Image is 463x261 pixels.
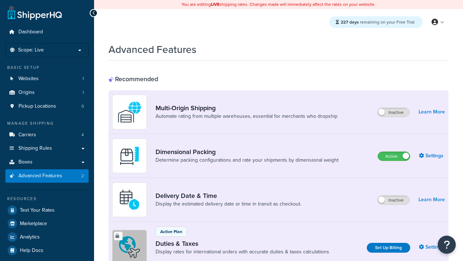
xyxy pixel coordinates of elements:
a: Delivery Date & Time [156,192,301,200]
label: Active [378,152,410,161]
a: Analytics [5,231,89,244]
a: Pickup Locations0 [5,100,89,113]
div: Basic Setup [5,65,89,71]
a: Boxes [5,156,89,169]
h1: Advanced Features [109,42,196,57]
a: Automate rating from multiple warehouses, essential for merchants who dropship [156,113,337,120]
span: Scope: Live [18,47,44,53]
li: Advanced Features [5,169,89,183]
span: Websites [18,76,39,82]
strong: 227 days [341,19,359,25]
a: Settings [419,242,445,252]
a: Display the estimated delivery date or time in transit as checkout. [156,200,301,208]
label: Inactive [378,108,409,117]
span: Help Docs [20,248,43,254]
span: 2 [81,173,84,179]
li: Pickup Locations [5,100,89,113]
p: Active Plan [160,228,182,235]
span: 1 [82,76,84,82]
a: Carriers4 [5,128,89,142]
span: remaining on your Free Trial [341,19,415,25]
span: Boxes [18,159,33,165]
span: 4 [81,132,84,138]
a: Dimensional Packing [156,148,339,156]
span: Pickup Locations [18,103,56,109]
img: DTVBYsAAAAAASUVORK5CYII= [117,143,142,169]
span: 1 [82,90,84,96]
a: Shipping Rules [5,142,89,155]
div: Resources [5,196,89,202]
a: Display rates for international orders with accurate duties & taxes calculations [156,248,329,256]
img: gfkeb5ejjkALwAAAABJRU5ErkJggg== [117,187,142,212]
li: Carriers [5,128,89,142]
li: Origins [5,86,89,99]
div: Recommended [109,75,158,83]
button: Open Resource Center [438,236,456,254]
a: Marketplace [5,217,89,230]
span: Advanced Features [18,173,62,179]
a: Duties & Taxes [156,240,329,248]
a: Learn More [419,195,445,205]
span: 0 [81,103,84,109]
a: Test Your Rates [5,204,89,217]
img: WatD5o0RtDAAAAAElFTkSuQmCC [117,99,142,125]
a: Advanced Features2 [5,169,89,183]
a: Websites1 [5,72,89,86]
a: Set Up Billing [367,243,410,253]
span: Analytics [20,234,40,240]
span: Dashboard [18,29,43,35]
a: Learn More [419,107,445,117]
span: Test Your Rates [20,207,55,214]
a: Dashboard [5,25,89,39]
li: Websites [5,72,89,86]
span: Shipping Rules [18,145,52,152]
a: Determine packing configurations and rate your shipments by dimensional weight [156,157,339,164]
a: Settings [419,151,445,161]
span: Carriers [18,132,36,138]
span: Origins [18,90,35,96]
a: Help Docs [5,244,89,257]
span: Marketplace [20,221,47,227]
a: Multi-Origin Shipping [156,104,337,112]
b: LIVE [211,1,220,8]
a: Origins1 [5,86,89,99]
div: Manage Shipping [5,120,89,127]
label: Inactive [378,196,409,204]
